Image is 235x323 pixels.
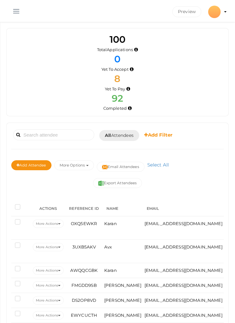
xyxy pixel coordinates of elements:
span: OXQ5EWKR [71,221,97,226]
span: 92 [112,93,123,104]
span: AWQQCGBK [70,268,98,273]
button: More Options [54,160,94,170]
span: [EMAIL_ADDRESS][DOMAIN_NAME] [144,244,223,249]
button: More Actions [33,281,64,290]
span: [EMAIL_ADDRESS][DOMAIN_NAME] [144,298,223,303]
span: FMGDD9SB [71,283,97,288]
th: NAME [103,201,143,216]
input: Search attendee [13,129,94,140]
span: 8 [114,73,120,84]
img: excel.svg [98,181,104,186]
span: Applications [107,47,133,52]
span: REFERENCE ID [69,206,99,211]
span: Karan [104,268,117,273]
span: [EMAIL_ADDRESS][DOMAIN_NAME] [144,221,223,226]
button: More Actions [33,296,64,305]
span: Completed [103,106,127,111]
span: Avx [104,244,112,249]
th: ACTIONS [31,201,65,216]
button: More Actions [33,243,64,251]
i: Accepted by organizer and yet to make payment [126,87,130,91]
img: mail-filled.svg [102,164,108,170]
span: Total [97,47,133,52]
span: Attendees [105,132,134,139]
b: All [105,133,111,138]
button: More Actions [33,219,64,228]
span: EWYCUCTH [71,313,97,318]
button: More Actions [33,311,64,320]
button: Export Attendees [93,178,142,188]
span: [EMAIL_ADDRESS][DOMAIN_NAME] [144,283,223,288]
b: Add Filter [144,132,173,138]
span: 3UXB5AKV [72,244,96,249]
a: Select All [146,162,170,168]
button: Email Attendees [97,162,144,172]
span: [PERSON_NAME] [104,313,141,318]
i: Total number of applications [134,48,138,51]
span: 0 [114,53,120,65]
span: [EMAIL_ADDRESS][DOMAIN_NAME] [144,268,223,273]
i: Accepted and completed payment succesfully [128,107,132,110]
i: Yet to be accepted by organizer [130,68,134,71]
span: DS2OP8VD [72,298,96,303]
button: Add Attendee [11,160,51,170]
span: [EMAIL_ADDRESS][DOMAIN_NAME] [144,313,223,318]
span: Karan [104,221,117,226]
span: [PERSON_NAME] [104,283,141,288]
button: Preview [172,6,201,17]
button: More Actions [33,266,64,275]
span: Yet To Accept [101,67,129,72]
span: Yet To Pay [105,86,125,91]
span: 100 [110,34,125,45]
span: [PERSON_NAME] [104,298,141,303]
